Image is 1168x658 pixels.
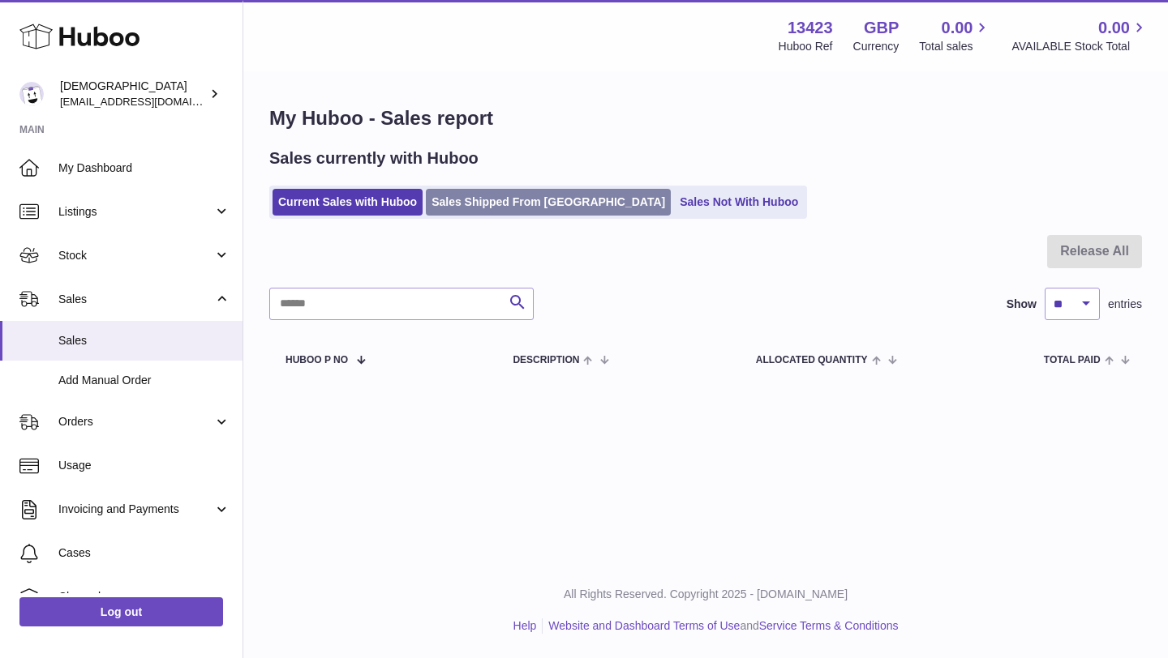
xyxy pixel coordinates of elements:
li: and [543,618,898,634]
h1: My Huboo - Sales report [269,105,1142,131]
span: Total paid [1044,355,1101,365]
span: Total sales [919,39,991,54]
p: All Rights Reserved. Copyright 2025 - [DOMAIN_NAME] [256,587,1155,602]
span: AVAILABLE Stock Total [1011,39,1149,54]
img: olgazyuz@outlook.com [19,82,44,106]
span: Orders [58,414,213,429]
span: Usage [58,458,230,473]
div: Huboo Ref [779,39,833,54]
span: Huboo P no [286,355,348,365]
div: Currency [853,39,900,54]
a: 0.00 Total sales [919,17,991,54]
h2: Sales currently with Huboo [269,147,479,169]
a: Help [513,619,537,632]
span: [EMAIL_ADDRESS][DOMAIN_NAME] [60,95,238,108]
a: 0.00 AVAILABLE Stock Total [1011,17,1149,54]
span: Description [513,355,579,365]
a: Sales Not With Huboo [674,189,804,216]
span: Sales [58,292,213,307]
span: Listings [58,204,213,220]
span: My Dashboard [58,160,230,176]
strong: GBP [864,17,899,39]
span: Sales [58,333,230,348]
a: Sales Shipped From [GEOGRAPHIC_DATA] [426,189,671,216]
a: Current Sales with Huboo [273,189,423,216]
a: Service Terms & Conditions [759,619,899,632]
span: Channels [58,589,230,605]
a: Log out [19,597,223,626]
span: Add Manual Order [58,373,230,388]
span: 0.00 [942,17,973,39]
a: Website and Dashboard Terms of Use [548,619,740,632]
span: entries [1108,297,1142,312]
div: [DEMOGRAPHIC_DATA] [60,79,206,109]
span: 0.00 [1098,17,1130,39]
label: Show [1007,297,1037,312]
span: Cases [58,545,230,561]
span: ALLOCATED Quantity [756,355,868,365]
span: Invoicing and Payments [58,502,213,517]
strong: 13423 [788,17,833,39]
span: Stock [58,248,213,263]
